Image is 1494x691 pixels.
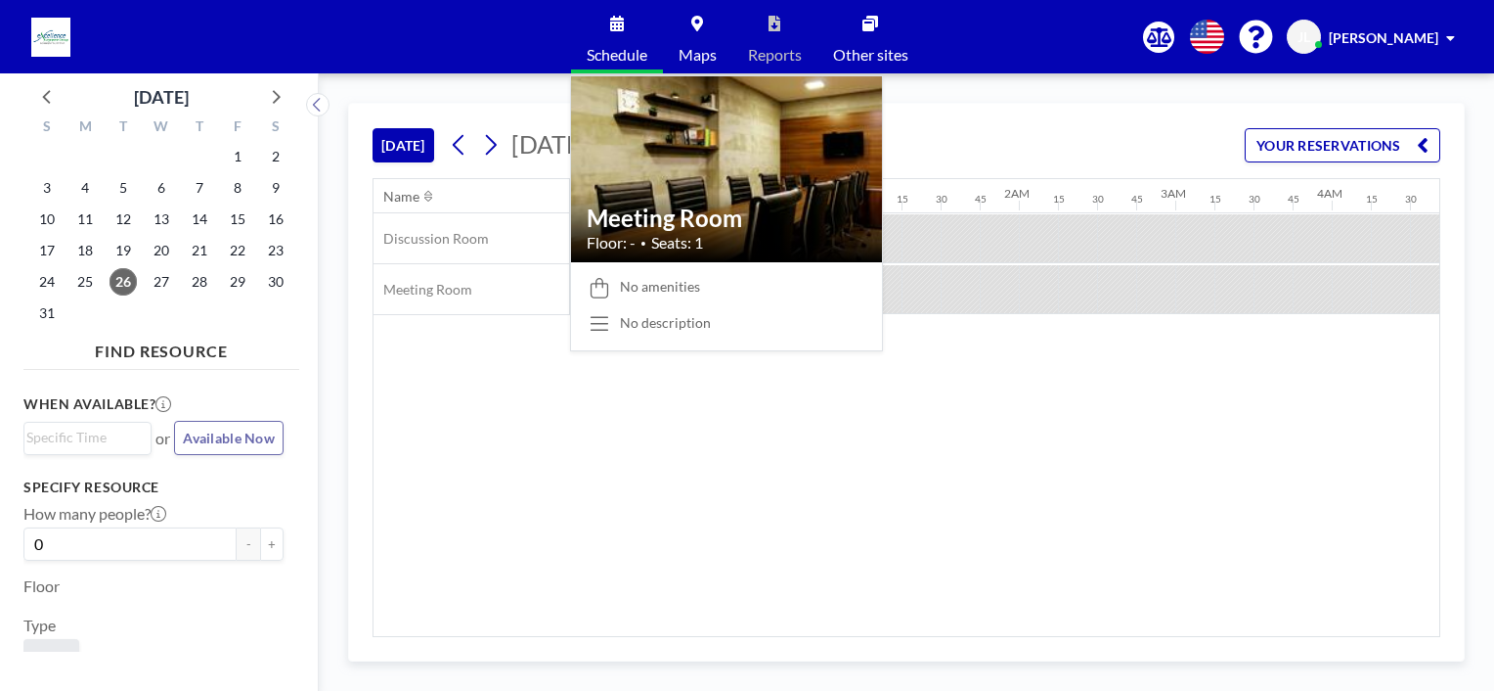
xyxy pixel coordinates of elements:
[237,528,260,561] button: -
[110,174,137,202] span: Tuesday, August 5, 2025
[260,528,284,561] button: +
[1297,28,1310,46] span: JL
[262,206,289,233] span: Saturday, August 16, 2025
[224,143,251,170] span: Friday, August 1, 2025
[23,616,56,635] label: Type
[105,115,143,141] div: T
[31,18,70,57] img: organization-logo
[148,174,175,202] span: Wednesday, August 6, 2025
[373,230,489,248] span: Discussion Room
[1245,128,1440,162] button: YOUR RESERVATIONS
[262,143,289,170] span: Saturday, August 2, 2025
[23,504,166,524] label: How many people?
[33,268,61,296] span: Sunday, August 24, 2025
[224,268,251,296] span: Friday, August 29, 2025
[975,193,987,206] div: 45
[33,237,61,264] span: Sunday, August 17, 2025
[26,427,140,448] input: Search for option
[587,47,647,63] span: Schedule
[110,268,137,296] span: Tuesday, August 26, 2025
[186,237,213,264] span: Thursday, August 21, 2025
[110,206,137,233] span: Tuesday, August 12, 2025
[218,115,256,141] div: F
[511,129,589,159] span: [DATE]
[224,174,251,202] span: Friday, August 8, 2025
[110,237,137,264] span: Tuesday, August 19, 2025
[651,233,703,253] span: Seats: 1
[1405,193,1417,206] div: 30
[262,237,289,264] span: Saturday, August 23, 2025
[262,268,289,296] span: Saturday, August 30, 2025
[383,188,419,206] div: Name
[148,268,175,296] span: Wednesday, August 27, 2025
[1092,193,1104,206] div: 30
[748,47,802,63] span: Reports
[256,115,294,141] div: S
[679,47,717,63] span: Maps
[587,233,636,253] span: Floor: -
[71,268,99,296] span: Monday, August 25, 2025
[373,128,434,162] button: [DATE]
[28,115,66,141] div: S
[897,193,908,206] div: 15
[571,66,882,273] img: resource-image
[1317,186,1342,201] div: 4AM
[24,423,151,452] div: Search for option
[148,206,175,233] span: Wednesday, August 13, 2025
[620,314,711,332] div: No description
[640,237,646,250] span: •
[1053,193,1065,206] div: 15
[23,576,60,596] label: Floor
[1004,186,1030,201] div: 2AM
[33,206,61,233] span: Sunday, August 10, 2025
[224,237,251,264] span: Friday, August 22, 2025
[33,174,61,202] span: Sunday, August 3, 2025
[23,334,299,361] h4: FIND RESOURCE
[186,206,213,233] span: Thursday, August 14, 2025
[183,430,275,446] span: Available Now
[587,204,866,233] h2: Meeting Room
[1161,186,1186,201] div: 3AM
[262,174,289,202] span: Saturday, August 9, 2025
[23,479,284,496] h3: Specify resource
[1131,193,1143,206] div: 45
[71,206,99,233] span: Monday, August 11, 2025
[1249,193,1260,206] div: 30
[31,647,71,667] span: Room
[1209,193,1221,206] div: 15
[373,281,472,299] span: Meeting Room
[180,115,218,141] div: T
[833,47,908,63] span: Other sites
[1288,193,1299,206] div: 45
[33,299,61,327] span: Sunday, August 31, 2025
[186,268,213,296] span: Thursday, August 28, 2025
[155,429,170,448] span: or
[174,421,284,455] button: Available Now
[148,237,175,264] span: Wednesday, August 20, 2025
[143,115,181,141] div: W
[224,206,251,233] span: Friday, August 15, 2025
[71,174,99,202] span: Monday, August 4, 2025
[936,193,947,206] div: 30
[620,278,700,296] span: No amenities
[1366,193,1378,206] div: 15
[186,174,213,202] span: Thursday, August 7, 2025
[1329,29,1438,46] span: [PERSON_NAME]
[71,237,99,264] span: Monday, August 18, 2025
[134,83,189,111] div: [DATE]
[66,115,105,141] div: M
